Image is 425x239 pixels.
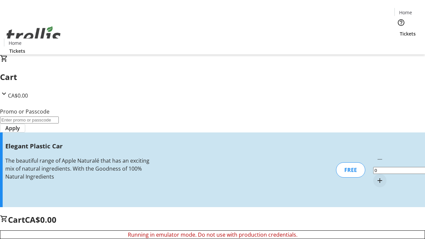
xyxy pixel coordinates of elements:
div: The beautiful range of Apple Naturalé that has an exciting mix of natural ingredients. With the G... [5,157,150,181]
span: Home [399,9,412,16]
a: Home [395,9,416,16]
button: Increment by one [373,174,386,187]
span: Tickets [9,47,25,54]
a: Tickets [4,47,31,54]
span: Home [9,40,22,46]
img: Orient E2E Organization Ie2yTR2wWT's Logo [4,19,63,52]
button: Cart [394,37,408,50]
h3: Elegant Plastic Car [5,141,150,151]
a: Home [4,40,26,46]
div: FREE [336,162,365,178]
span: Apply [5,124,20,132]
a: Tickets [394,30,421,37]
button: Help [394,16,408,29]
span: Tickets [400,30,416,37]
span: CA$0.00 [25,214,56,225]
span: CA$0.00 [8,92,28,99]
